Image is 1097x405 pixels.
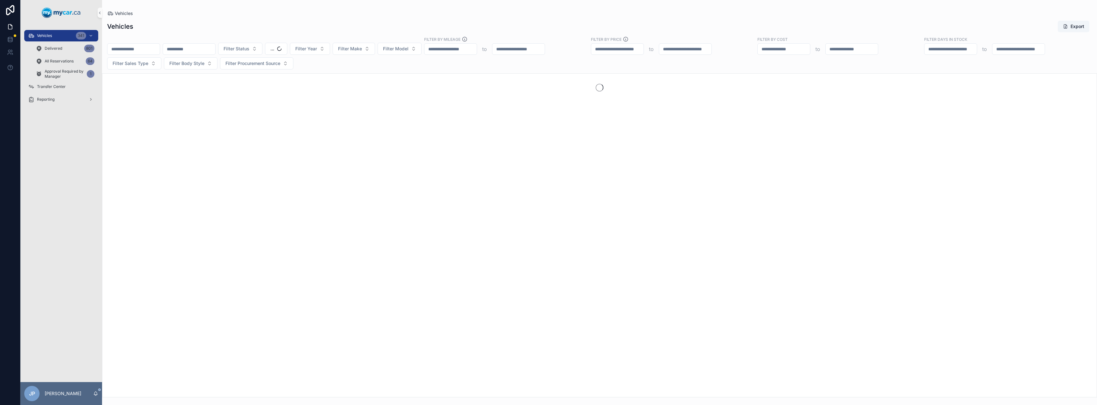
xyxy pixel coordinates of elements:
[649,45,654,53] p: to
[1058,21,1089,32] button: Export
[169,60,204,67] span: Filter Body Style
[218,43,262,55] button: Select Button
[107,57,161,69] button: Select Button
[815,45,820,53] p: to
[338,46,362,52] span: Filter Make
[107,10,133,17] a: Vehicles
[84,45,94,52] div: 801
[333,43,375,55] button: Select Button
[424,36,460,42] label: Filter By Mileage
[37,84,66,89] span: Transfer Center
[86,57,94,65] div: 64
[164,57,217,69] button: Select Button
[224,46,249,52] span: Filter Status
[265,43,287,55] button: Select Button
[45,46,62,51] span: Delivered
[270,46,274,52] span: ...
[45,390,81,397] p: [PERSON_NAME]
[32,55,98,67] a: All Reservations64
[45,59,74,64] span: All Reservations
[29,390,35,397] span: JP
[225,60,280,67] span: Filter Procurement Source
[115,10,133,17] span: Vehicles
[924,36,967,42] label: Filter Days In Stock
[107,22,133,31] h1: Vehicles
[482,45,487,53] p: to
[383,46,409,52] span: Filter Model
[757,36,788,42] label: FILTER BY COST
[24,81,98,92] a: Transfer Center
[37,97,55,102] span: Reporting
[76,32,86,40] div: 341
[378,43,422,55] button: Select Button
[24,30,98,41] a: Vehicles341
[220,57,293,69] button: Select Button
[32,43,98,54] a: Delivered801
[295,46,317,52] span: Filter Year
[290,43,330,55] button: Select Button
[37,33,52,38] span: Vehicles
[45,69,84,79] span: Approval Required by Manager
[32,68,98,80] a: Approval Required by Manager1
[982,45,987,53] p: to
[87,70,94,78] div: 1
[591,36,622,42] label: FILTER BY PRICE
[24,94,98,105] a: Reporting
[113,60,148,67] span: Filter Sales Type
[20,25,102,113] div: scrollable content
[42,8,81,18] img: App logo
